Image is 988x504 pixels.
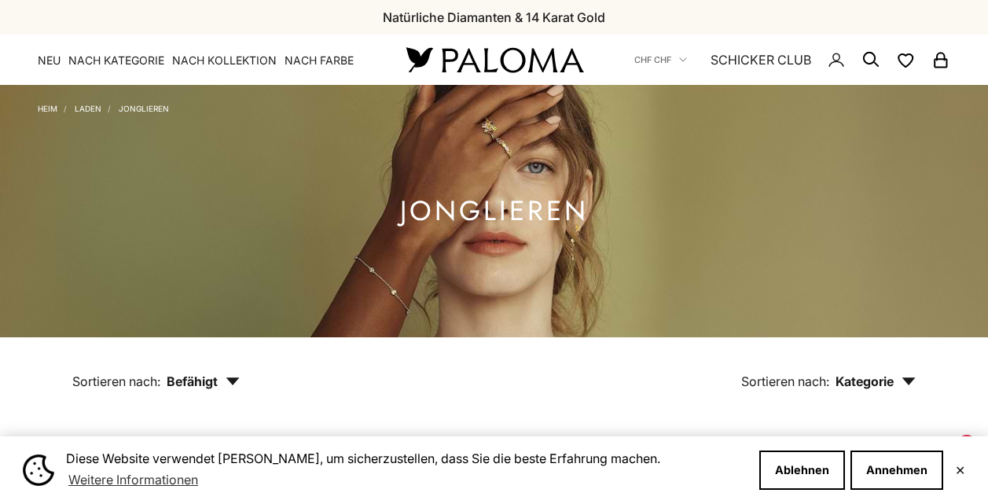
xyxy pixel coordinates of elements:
p: Natürliche Diamanten & 14 Karat Gold [383,7,605,28]
a: Weitere Informationen [66,468,200,491]
span: Sortieren nach: [741,373,829,389]
button: Annehmen [850,451,943,490]
span: Sortieren nach: [72,373,160,389]
font: Befähigt [167,373,218,389]
button: Sortieren nach: Kategorie [705,337,952,403]
img: Cookie banner [23,454,54,486]
button: Schließen [955,465,965,475]
nav: Sekundäre Navigation [634,35,950,85]
span: CHF CHF [634,53,671,67]
summary: Nach Kategorie [68,53,164,68]
summary: Nach Kollektion [172,53,277,68]
font: Kategorie [836,373,894,389]
a: Heim [38,104,57,113]
button: Sortieren nach: Befähigt [36,337,276,403]
a: NEU [38,53,61,68]
a: Jonglieren [119,104,169,113]
a: Laden [75,104,101,113]
button: Ablehnen [759,451,845,490]
button: CHF CHF [634,53,687,67]
a: SCHICKER CLUB [711,50,811,70]
font: Diese Website verwendet [PERSON_NAME], um sicherzustellen, dass Sie die beste Erfahrung machen. [66,451,660,466]
nav: Primäre Navigation [38,53,369,68]
h1: Jonglieren [400,201,589,221]
nav: Paniermehl [38,101,169,113]
summary: Nach Farbe [285,53,354,68]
